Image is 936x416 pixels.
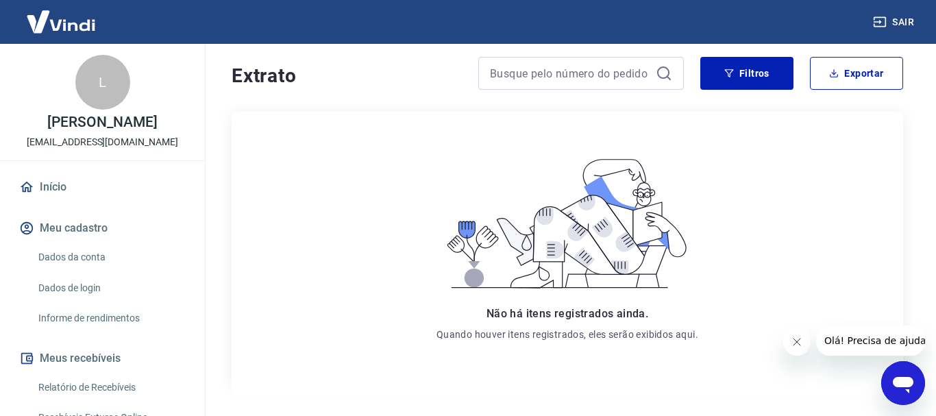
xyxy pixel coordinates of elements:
button: Meus recebíveis [16,343,188,374]
p: [PERSON_NAME] [47,115,157,130]
a: Informe de rendimentos [33,304,188,332]
span: Não há itens registrados ainda. [487,307,648,320]
input: Busque pelo número do pedido [490,63,650,84]
button: Meu cadastro [16,213,188,243]
img: Vindi [16,1,106,42]
button: Sair [870,10,920,35]
a: Relatório de Recebíveis [33,374,188,402]
h4: Extrato [232,62,462,90]
a: Dados de login [33,274,188,302]
button: Exportar [810,57,903,90]
p: Quando houver itens registrados, eles serão exibidos aqui. [436,328,698,341]
p: [EMAIL_ADDRESS][DOMAIN_NAME] [27,135,178,149]
div: L [75,55,130,110]
iframe: Botão para abrir a janela de mensagens [881,361,925,405]
a: Dados da conta [33,243,188,271]
iframe: Mensagem da empresa [816,326,925,356]
button: Filtros [700,57,793,90]
a: Início [16,172,188,202]
span: Olá! Precisa de ajuda? [8,10,115,21]
iframe: Fechar mensagem [783,328,811,356]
